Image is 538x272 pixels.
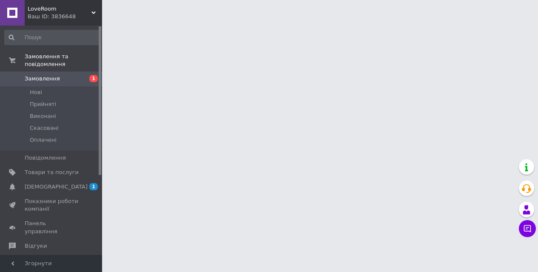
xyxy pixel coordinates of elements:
[89,183,98,190] span: 1
[25,220,79,235] span: Панель управління
[28,13,102,20] div: Ваш ID: 3836648
[4,30,100,45] input: Пошук
[25,75,60,83] span: Замовлення
[25,154,66,162] span: Повідомлення
[89,75,98,82] span: 1
[25,198,79,213] span: Показники роботи компанії
[25,53,102,68] span: Замовлення та повідомлення
[30,89,42,96] span: Нові
[30,112,56,120] span: Виконані
[30,124,59,132] span: Скасовані
[25,183,88,191] span: [DEMOGRAPHIC_DATA]
[25,169,79,176] span: Товари та послуги
[30,136,57,144] span: Оплачені
[25,242,47,250] span: Відгуки
[28,5,91,13] span: LoveRoom
[519,220,536,237] button: Чат з покупцем
[30,100,56,108] span: Прийняті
